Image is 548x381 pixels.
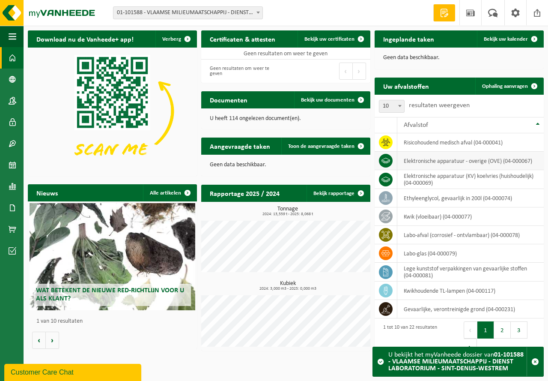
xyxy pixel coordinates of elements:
[201,138,279,154] h2: Aangevraagde taken
[201,48,370,60] td: Geen resultaten om weer te geven
[375,78,438,94] h2: Uw afvalstoffen
[205,287,370,291] span: 2024: 3,000 m3 - 2025: 0,000 m3
[397,207,544,226] td: kwik (vloeibaar) (04-000077)
[210,116,362,122] p: U heeft 114 ongelezen document(en).
[397,152,544,170] td: elektronische apparatuur - overige (OVE) (04-000067)
[375,30,443,47] h2: Ingeplande taken
[36,287,184,302] span: Wat betekent de nieuwe RED-richtlijn voor u als klant?
[409,102,470,109] label: resultaten weergeven
[388,351,524,372] strong: 01-101588 - VLAAMSE MILIEUMAATSCHAPPIJ - DIENST LABORATORIUM - SINT-DENIJS-WESTREM
[397,170,544,189] td: elektronische apparatuur (KV) koelvries (huishoudelijk) (04-000069)
[397,263,544,282] td: lege kunststof verpakkingen van gevaarlijke stoffen (04-000081)
[288,144,354,149] span: Toon de aangevraagde taken
[113,7,262,19] span: 01-101588 - VLAAMSE MILIEUMAATSCHAPPIJ - DIENST LABORATORIUM - SINT-DENIJS-WESTREM
[464,321,477,339] button: Previous
[30,203,195,310] a: Wat betekent de nieuwe RED-richtlijn voor u als klant?
[46,332,59,349] button: Volgende
[210,162,362,168] p: Geen data beschikbaar.
[397,244,544,263] td: labo-glas (04-000079)
[464,339,477,356] button: Next
[475,78,543,95] a: Ophaling aanvragen
[397,133,544,152] td: risicohoudend medisch afval (04-000041)
[201,185,288,201] h2: Rapportage 2025 / 2024
[477,30,543,48] a: Bekijk uw kalender
[201,30,284,47] h2: Certificaten & attesten
[28,184,66,201] h2: Nieuws
[205,212,370,216] span: 2024: 13,559 t - 2025: 8,068 t
[304,36,354,42] span: Bekijk uw certificaten
[383,55,535,61] p: Geen data beschikbaar.
[379,321,437,357] div: 1 tot 10 van 22 resultaten
[484,36,528,42] span: Bekijk uw kalender
[482,84,528,89] span: Ophaling aanvragen
[307,185,369,202] a: Bekijk rapportage
[397,189,544,207] td: ethyleenglycol, gevaarlijk in 200l (04-000074)
[339,63,353,80] button: Previous
[294,91,369,108] a: Bekijk uw documenten
[404,122,428,129] span: Afvalstof
[397,300,544,318] td: gevaarlijke, verontreinigde grond (04-000231)
[477,321,494,339] button: 1
[28,30,142,47] h2: Download nu de Vanheede+ app!
[201,91,256,108] h2: Documenten
[379,100,405,113] span: 10
[205,206,370,216] h3: Tonnage
[353,63,366,80] button: Next
[113,6,263,19] span: 01-101588 - VLAAMSE MILIEUMAATSCHAPPIJ - DIENST LABORATORIUM - SINT-DENIJS-WESTREM
[511,321,527,339] button: 3
[388,347,527,376] div: U bekijkt het myVanheede dossier van
[155,30,196,48] button: Verberg
[32,332,46,349] button: Vorige
[301,97,354,103] span: Bekijk uw documenten
[162,36,181,42] span: Verberg
[397,226,544,244] td: labo-afval (corrosief - ontvlambaar) (04-000078)
[205,281,370,291] h3: Kubiek
[298,30,369,48] a: Bekijk uw certificaten
[28,48,197,174] img: Download de VHEPlus App
[4,362,143,381] iframe: chat widget
[143,184,196,201] a: Alle artikelen
[36,318,193,324] p: 1 van 10 resultaten
[397,282,544,300] td: kwikhoudende TL-lampen (04-000117)
[379,100,404,112] span: 10
[494,321,511,339] button: 2
[281,138,369,155] a: Toon de aangevraagde taken
[205,62,282,81] div: Geen resultaten om weer te geven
